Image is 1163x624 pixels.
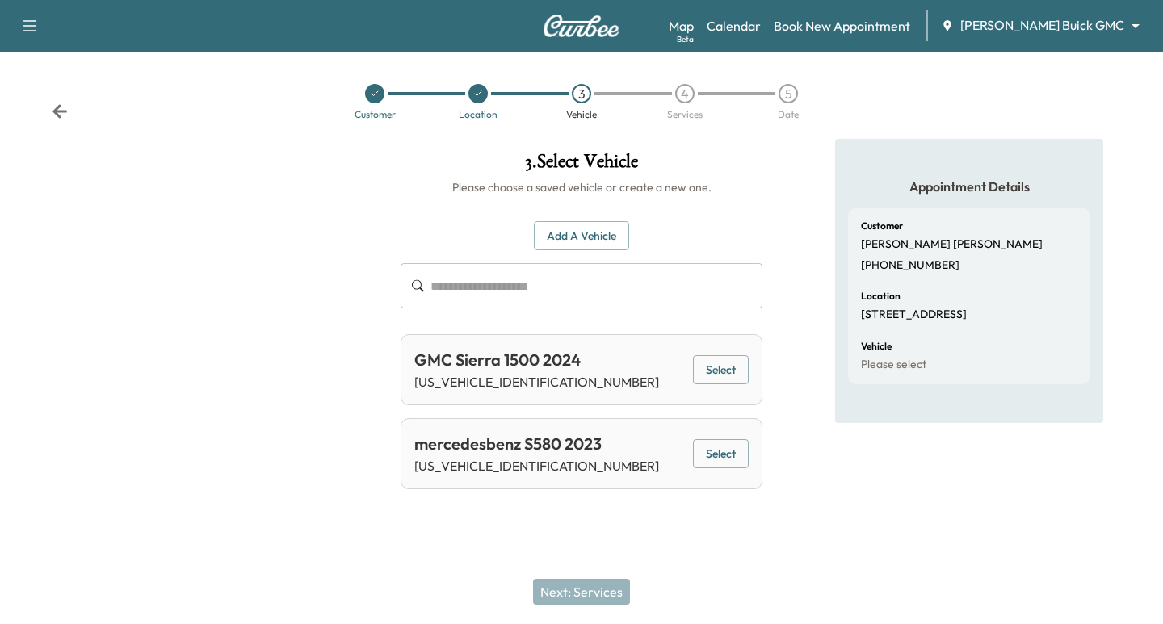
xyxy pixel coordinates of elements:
div: 5 [779,84,798,103]
div: Services [667,110,703,119]
div: 3 [572,84,591,103]
a: Book New Appointment [774,16,910,36]
button: Select [693,355,749,385]
p: [US_VEHICLE_IDENTIFICATION_NUMBER] [414,456,659,475]
p: [PERSON_NAME] [PERSON_NAME] [861,237,1043,252]
div: Beta [677,33,694,45]
img: Curbee Logo [543,15,620,37]
h6: Location [861,291,901,301]
p: [PHONE_NUMBER] [861,258,959,273]
div: GMC Sierra 1500 2024 [414,348,659,372]
div: 4 [675,84,695,103]
p: Please select [861,358,926,372]
button: Select [693,439,749,469]
h6: Please choose a saved vehicle or create a new one. [401,179,762,195]
h5: Appointment Details [848,178,1090,195]
div: Date [778,110,799,119]
div: Back [52,103,68,119]
p: [US_VEHICLE_IDENTIFICATION_NUMBER] [414,372,659,392]
h6: Customer [861,221,903,231]
div: Vehicle [566,110,597,119]
button: Add a Vehicle [534,221,629,251]
h1: 3 . Select Vehicle [401,152,762,179]
div: Customer [355,110,396,119]
p: [STREET_ADDRESS] [861,308,967,322]
h6: Vehicle [861,341,892,351]
div: Location [459,110,498,119]
div: mercedesbenz S580 2023 [414,432,659,456]
a: MapBeta [669,16,694,36]
a: Calendar [707,16,761,36]
span: [PERSON_NAME] Buick GMC [960,16,1124,35]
